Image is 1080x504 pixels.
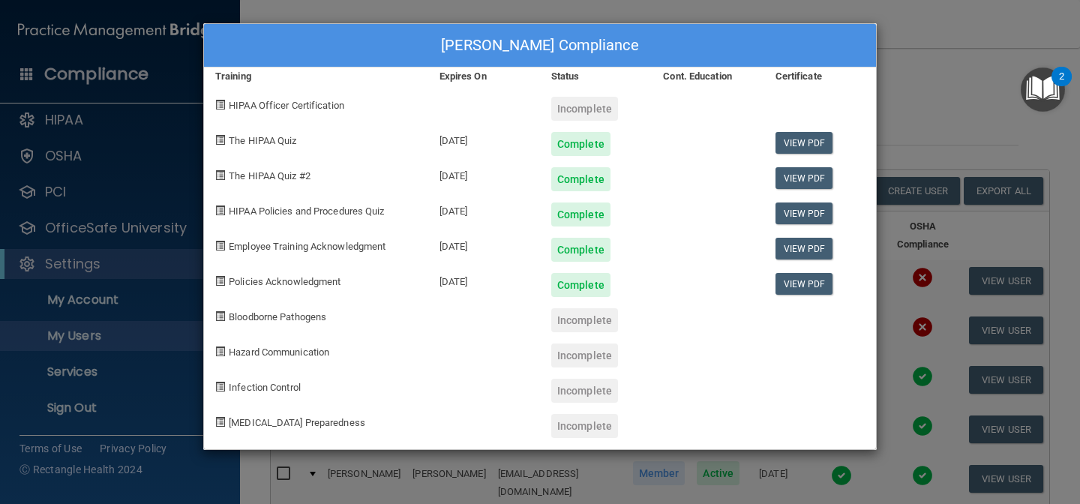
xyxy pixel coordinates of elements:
[775,132,833,154] a: View PDF
[551,343,618,367] div: Incomplete
[551,132,610,156] div: Complete
[551,273,610,297] div: Complete
[551,202,610,226] div: Complete
[551,97,618,121] div: Incomplete
[551,308,618,332] div: Incomplete
[428,121,540,156] div: [DATE]
[1059,76,1064,96] div: 2
[229,100,344,111] span: HIPAA Officer Certification
[229,346,329,358] span: Hazard Communication
[775,238,833,259] a: View PDF
[775,202,833,224] a: View PDF
[775,167,833,189] a: View PDF
[229,417,365,428] span: [MEDICAL_DATA] Preparedness
[229,170,310,181] span: The HIPAA Quiz #2
[229,276,340,287] span: Policies Acknowledgment
[204,67,428,85] div: Training
[1021,67,1065,112] button: Open Resource Center, 2 new notifications
[551,414,618,438] div: Incomplete
[229,241,385,252] span: Employee Training Acknowledgment
[428,67,540,85] div: Expires On
[764,67,876,85] div: Certificate
[428,262,540,297] div: [DATE]
[428,156,540,191] div: [DATE]
[652,67,763,85] div: Cont. Education
[229,311,326,322] span: Bloodborne Pathogens
[204,24,876,67] div: [PERSON_NAME] Compliance
[775,273,833,295] a: View PDF
[540,67,652,85] div: Status
[229,135,296,146] span: The HIPAA Quiz
[551,379,618,403] div: Incomplete
[229,382,301,393] span: Infection Control
[229,205,384,217] span: HIPAA Policies and Procedures Quiz
[551,238,610,262] div: Complete
[551,167,610,191] div: Complete
[428,191,540,226] div: [DATE]
[428,226,540,262] div: [DATE]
